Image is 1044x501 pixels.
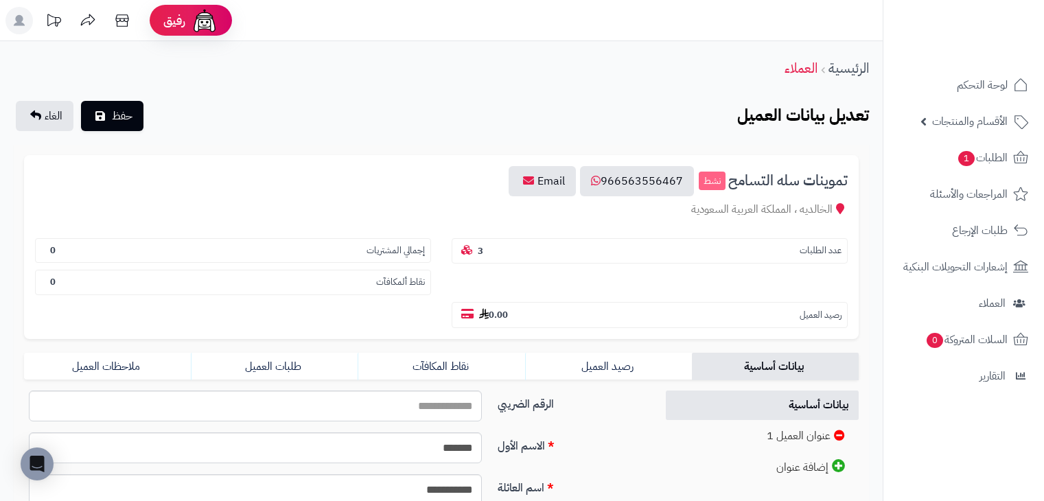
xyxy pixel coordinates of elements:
[892,250,1036,283] a: إشعارات التحويلات البنكية
[163,12,185,29] span: رفيق
[785,58,817,78] a: العملاء
[666,391,859,420] a: بيانات أساسية
[45,108,62,124] span: الغاء
[666,421,859,451] a: عنوان العميل 1
[952,221,1008,240] span: طلبات الإرجاع
[191,7,218,34] img: ai-face.png
[892,141,1036,174] a: الطلبات1
[21,447,54,480] div: Open Intercom Messenger
[376,276,425,289] small: نقاط ألمكافآت
[191,353,358,380] a: طلبات العميل
[979,294,1006,313] span: العملاء
[81,101,143,131] button: حفظ
[35,202,848,218] div: الخالديه ، المملكة العربية السعودية
[525,353,692,380] a: رصيد العميل
[927,333,943,348] span: 0
[112,108,132,124] span: حفظ
[800,244,842,257] small: عدد الطلبات
[892,178,1036,211] a: المراجعات والأسئلة
[478,244,483,257] b: 3
[692,353,859,380] a: بيانات أساسية
[958,151,975,166] span: 1
[930,185,1008,204] span: المراجعات والأسئلة
[892,323,1036,356] a: السلات المتروكة0
[925,330,1008,349] span: السلات المتروكة
[16,101,73,131] a: الغاء
[828,58,869,78] a: الرئيسية
[957,75,1008,95] span: لوحة التحكم
[699,172,726,191] small: نشط
[957,148,1008,167] span: الطلبات
[666,452,859,482] a: إضافة عنوان
[492,474,650,496] label: اسم العائلة
[892,69,1036,102] a: لوحة التحكم
[358,353,524,380] a: نقاط المكافآت
[367,244,425,257] small: إجمالي المشتريات
[892,214,1036,247] a: طلبات الإرجاع
[492,432,650,454] label: الاسم الأول
[509,166,576,196] a: Email
[892,360,1036,393] a: التقارير
[979,366,1006,386] span: التقارير
[903,257,1008,277] span: إشعارات التحويلات البنكية
[800,309,842,322] small: رصيد العميل
[492,391,650,412] label: الرقم الضريبي
[50,275,56,288] b: 0
[892,287,1036,320] a: العملاء
[50,244,56,257] b: 0
[24,353,191,380] a: ملاحظات العميل
[479,308,508,321] b: 0.00
[36,7,71,38] a: تحديثات المنصة
[728,173,848,189] span: تموينات سله التسامح
[737,103,869,128] b: تعديل بيانات العميل
[932,112,1008,131] span: الأقسام والمنتجات
[580,166,694,196] a: 966563556467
